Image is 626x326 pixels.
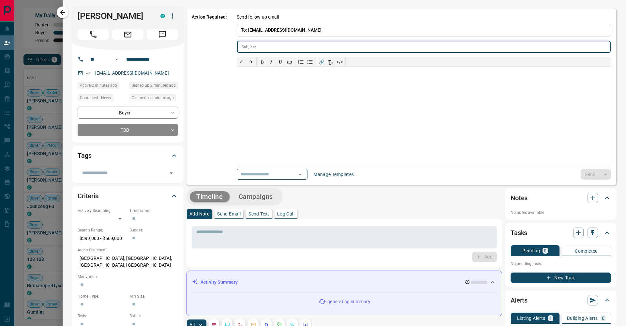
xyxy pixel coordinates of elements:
button: Timeline [190,191,230,202]
s: ab [287,59,292,65]
p: $399,000 - $569,000 [78,233,126,244]
p: No notes available [511,210,611,215]
div: Tasks [511,225,611,241]
button: Numbered list [296,57,306,67]
button: 𝐔 [276,57,285,67]
button: Open [113,55,121,63]
div: Thu Aug 14 2025 [129,94,178,103]
p: 0 [602,316,604,320]
h2: Tasks [511,228,527,238]
span: Call [78,29,109,40]
h2: Notes [511,193,528,203]
p: Beds: [78,313,126,319]
p: Building Alerts [567,316,598,320]
div: split button [581,169,611,180]
p: Areas Searched: [78,247,178,253]
button: Open [167,169,176,178]
button: ↶ [237,57,246,67]
span: Message [147,29,178,40]
p: 1 [549,316,552,320]
span: Claimed < a minute ago [132,95,174,101]
p: Send Email [217,212,241,216]
span: 𝐔 [279,59,282,65]
h1: [PERSON_NAME] [78,11,151,21]
p: Baths: [129,313,178,319]
h2: Criteria [78,191,99,201]
button: Campaigns [232,191,279,202]
button: Bullet list [306,57,315,67]
p: Log Call [277,212,294,216]
p: 0 [544,248,546,253]
div: Alerts [511,292,611,308]
div: Criteria [78,188,178,204]
p: [GEOGRAPHIC_DATA], [GEOGRAPHIC_DATA], [GEOGRAPHIC_DATA], [GEOGRAPHIC_DATA] [78,253,178,271]
button: ↷ [246,57,255,67]
button: ab [285,57,294,67]
p: Activity Summary [201,279,238,286]
p: Motivation: [78,274,178,280]
svg: Email Verified [86,71,91,76]
p: generating summary [327,298,370,305]
div: TBD [78,124,178,136]
p: Add Note [189,212,209,216]
p: Subject: [242,44,256,50]
span: [EMAIL_ADDRESS][DOMAIN_NAME] [248,27,322,33]
p: Send Text [248,212,269,216]
button: 𝐁 [258,57,267,67]
a: [EMAIL_ADDRESS][DOMAIN_NAME] [95,70,169,76]
button: 🔗 [317,57,326,67]
span: Signed up 2 minutes ago [132,82,176,89]
h2: Alerts [511,295,528,305]
div: Notes [511,190,611,206]
p: Send follow up email [237,14,279,21]
p: Listing Alerts [517,316,545,320]
p: Home Type: [78,293,126,299]
div: Thu Aug 14 2025 [78,82,126,91]
p: Action Required: [192,14,227,180]
span: Email [112,29,143,40]
div: Buyer [78,107,178,119]
p: To: [237,24,611,37]
p: Min Size: [129,293,178,299]
button: 𝑰 [267,57,276,67]
p: Actively Searching: [78,208,126,214]
div: Tags [78,148,178,163]
button: </> [335,57,344,67]
div: Activity Summary [192,276,497,288]
p: No pending tasks [511,259,611,269]
p: Budget: [129,227,178,233]
div: condos.ca [160,14,165,18]
button: Manage Templates [309,169,358,180]
p: Timeframe: [129,208,178,214]
p: Pending [522,248,540,253]
span: Active 2 minutes ago [80,82,117,89]
span: Contacted - Never [80,95,111,101]
h2: Tags [78,150,91,161]
p: Completed [575,249,598,253]
button: New Task [511,273,611,283]
div: Thu Aug 14 2025 [129,82,178,91]
button: T̲ₓ [326,57,335,67]
p: Search Range: [78,227,126,233]
button: Open [296,170,305,179]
